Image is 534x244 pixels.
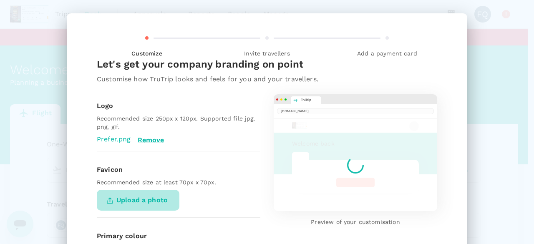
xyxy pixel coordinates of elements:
[97,190,179,211] span: Upload a photo
[274,218,437,226] p: Preview of your customisation
[97,114,260,131] p: Recommended size 250px x 120px. Supported file jpg, png, gif.
[301,98,312,102] span: TruTrip
[97,74,437,84] p: Customise how TruTrip looks and feels for you and your travellers.
[210,49,324,58] span: Invite travellers
[97,231,260,241] div: Primary colour
[97,58,437,74] div: Let's get your company branding on point
[97,165,260,175] div: Favicon
[293,98,298,103] img: trutrip favicon
[330,49,444,58] span: Add a payment card
[90,49,204,58] span: Customize
[97,101,260,111] div: Logo
[277,108,434,114] span: [DOMAIN_NAME]
[138,136,164,144] button: Remove
[97,135,131,143] span: Prefer.png
[97,178,260,186] p: Recommended size at least 70px x 70px.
